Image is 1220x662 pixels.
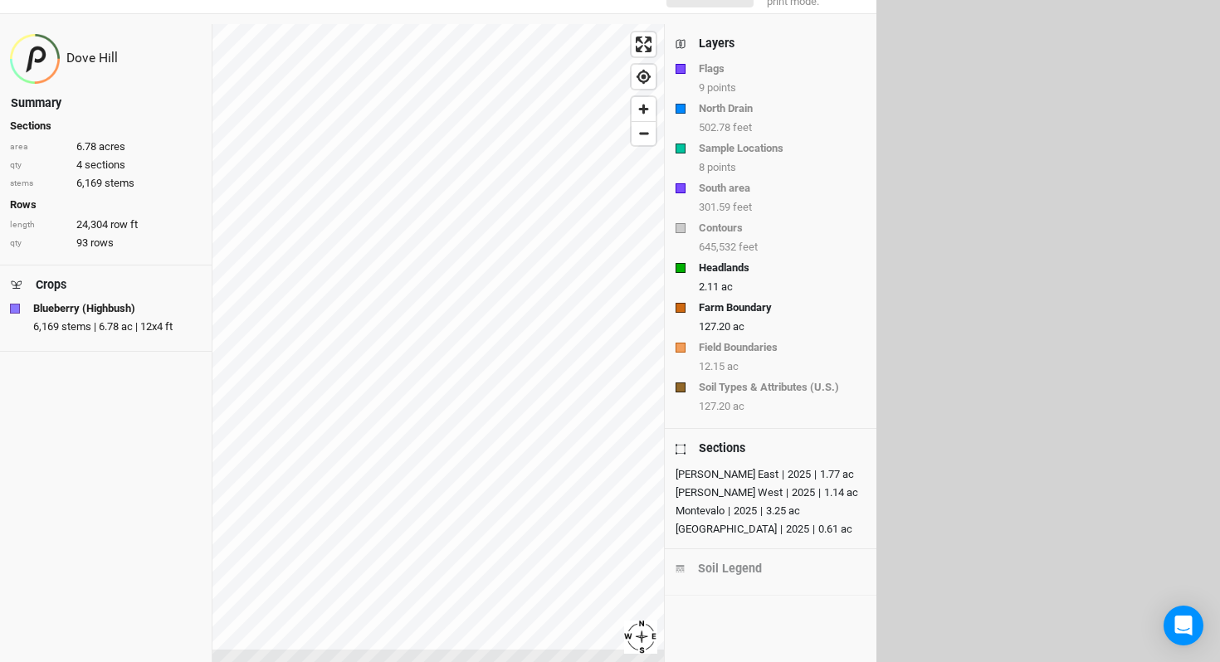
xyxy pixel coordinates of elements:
div: | [818,484,821,501]
img: Team logo [10,34,66,84]
div: Open Intercom Messenger [1164,606,1203,645]
button: Zoom in [632,97,656,121]
span: sections [85,158,125,173]
strong: Headlands [699,260,749,276]
strong: Sample Locations [699,140,783,157]
div: stems [10,178,68,190]
div: [GEOGRAPHIC_DATA] [676,521,777,538]
div: 8 points [699,160,866,175]
button: Enter fullscreen [632,32,656,56]
button: Field Boundaries12.15 ac [675,338,866,372]
button: Farm Boundary127.20 ac [675,299,866,332]
div: Layers [699,35,734,52]
button: Flags9 points [675,60,866,93]
div: 2025 3.25 ac [725,503,800,519]
div: 6,169 stems | 6.78 ac | 12x4 ft [33,319,202,334]
h4: Rows [10,198,202,212]
div: | [728,503,730,519]
div: 127.20 ac [699,399,866,414]
strong: Contours [699,220,743,236]
strong: Soil Types & Attributes (U.S.) [699,379,839,396]
div: 93 [10,236,202,251]
button: Montevalo|2025|3.25 ac [675,502,860,517]
div: Summary [11,95,61,112]
span: rows [90,236,114,251]
div: | [786,484,788,501]
button: Soil Types & Attributes (U.S.)127.20 ac [675,378,866,411]
div: 301.59 feet [699,200,866,215]
button: [PERSON_NAME] East|2025|1.77 ac [675,465,860,480]
div: 12.15 ac [699,359,866,374]
button: South area301.59 feet [675,179,866,212]
button: Sample Locations8 points [675,139,866,173]
div: qty [10,237,68,250]
div: 645,532 feet [699,240,866,255]
span: Zoom out [632,122,656,145]
div: 2.11 ac [699,280,866,294]
button: Contours645,532 feet [675,219,866,252]
span: stems [105,176,134,191]
div: 24,304 [10,217,202,232]
div: [PERSON_NAME] East [676,466,778,483]
div: Soil Legend [698,560,762,577]
span: row ft [110,217,138,232]
strong: North Drain [699,100,753,117]
div: Montevalo [676,503,725,519]
button: Headlands2.11 ac [675,259,866,292]
strong: Flags [699,61,725,77]
div: 127.20 ac [699,319,866,334]
div: 9 points [699,80,866,95]
span: acres [99,139,125,154]
strong: Blueberry (Highbush) [33,301,135,316]
button: Zoom out [632,121,656,145]
div: 2025 0.61 ac [777,521,852,538]
strong: Farm Boundary [699,299,772,316]
button: North Drain502.78 feet [675,100,866,133]
div: Sections [699,440,745,457]
div: 4 [10,158,202,173]
div: | [782,466,784,483]
button: [GEOGRAPHIC_DATA]|2025|0.61 ac [675,520,860,535]
div: 502.78 feet [699,120,866,135]
strong: South area [699,180,750,197]
div: | [814,466,817,483]
div: qty [10,159,68,172]
div: | [760,503,763,519]
div: Dove Hill [66,50,202,68]
button: Find my location [632,65,656,89]
div: [PERSON_NAME] West [676,484,783,501]
button: [PERSON_NAME] West|2025|1.14 ac [675,484,860,499]
div: 2025 1.14 ac [783,484,858,501]
div: 2025 1.77 ac [778,466,854,483]
div: | [813,521,815,538]
strong: Field Boundaries [699,339,778,356]
div: 6,169 [10,176,202,191]
div: length [10,219,68,231]
div: area [10,141,68,153]
div: 6.78 [10,139,202,154]
h4: Sections [10,119,202,133]
div: Crops [36,276,66,294]
div: | [780,521,783,538]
